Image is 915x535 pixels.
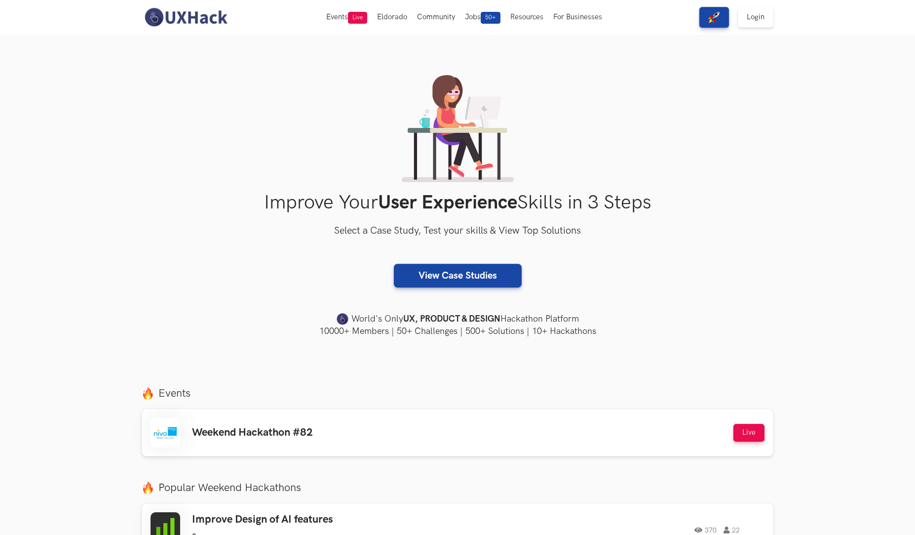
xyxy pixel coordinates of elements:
[733,424,764,442] button: Live
[403,312,500,326] strong: UX, PRODUCT & DESIGN
[142,223,773,239] h3: Select a Case Study, Test your skills & View Top Solutions
[378,191,517,214] strong: User Experience
[192,513,472,526] h3: Improve Design of AI features
[724,527,740,534] span: 22
[394,264,522,288] a: View Case Studies
[192,426,313,439] h3: Weekend Hackathon #82
[142,325,773,337] h4: 10000+ Members | 50+ Challenges | 500+ Solutions | 10+ Hackathons
[694,527,717,534] span: 370
[738,7,773,28] a: Login
[402,75,514,182] img: lady working on laptop
[142,7,229,28] img: UXHack-logo.png
[481,12,500,24] span: 50+
[348,12,367,24] span: Live
[142,481,773,494] label: Popular Weekend Hackathons
[142,191,773,214] h1: Improve Your Skills in 3 Steps
[708,11,720,23] img: rocket
[142,387,154,400] img: fire.png
[337,313,348,326] img: uxhack-favicon-image.png
[142,409,773,456] a: Weekend Hackathon #82 Live
[142,482,154,494] img: fire.png
[142,312,773,326] h4: World's Only Hackathon Platform
[142,387,773,400] label: Events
